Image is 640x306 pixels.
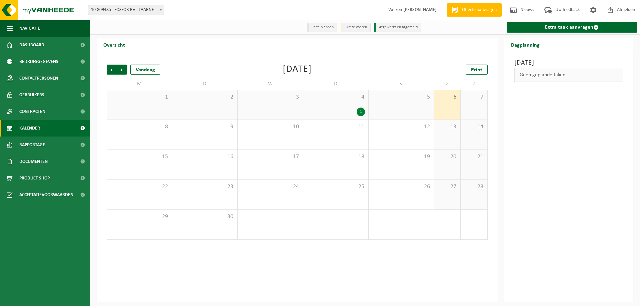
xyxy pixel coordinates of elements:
[88,5,164,15] span: 10-809485 - FOSFOR BV - LAARNE
[110,153,169,160] span: 15
[19,170,50,186] span: Product Shop
[461,78,487,90] td: Z
[507,22,638,33] a: Extra taak aanvragen
[464,123,484,131] span: 14
[514,68,624,82] div: Geen geplande taken
[19,37,44,53] span: Dashboard
[307,23,337,32] li: In te plannen
[403,7,437,12] strong: [PERSON_NAME]
[176,183,234,190] span: 23
[176,94,234,101] span: 2
[372,123,431,131] span: 12
[19,53,58,70] span: Bedrijfsgegevens
[447,3,502,17] a: Offerte aanvragen
[110,123,169,131] span: 8
[464,183,484,190] span: 28
[374,23,421,32] li: Afgewerkt en afgemeld
[303,78,369,90] td: D
[471,67,482,73] span: Print
[283,65,312,75] div: [DATE]
[176,123,234,131] span: 9
[464,153,484,160] span: 21
[19,186,73,203] span: Acceptatievoorwaarden
[241,153,300,160] span: 17
[438,123,457,131] span: 13
[97,38,132,51] h2: Overzicht
[241,183,300,190] span: 24
[357,108,365,116] div: 1
[19,70,58,87] span: Contactpersonen
[307,153,365,160] span: 18
[107,78,172,90] td: M
[307,123,365,131] span: 11
[241,94,300,101] span: 3
[369,78,434,90] td: V
[464,94,484,101] span: 7
[434,78,461,90] td: Z
[130,65,160,75] div: Vandaag
[19,120,40,137] span: Kalender
[110,183,169,190] span: 22
[241,123,300,131] span: 10
[372,183,431,190] span: 26
[514,58,624,68] h3: [DATE]
[438,183,457,190] span: 27
[372,153,431,160] span: 19
[117,65,127,75] span: Volgende
[19,137,45,153] span: Rapportage
[438,153,457,160] span: 20
[19,87,44,103] span: Gebruikers
[107,65,117,75] span: Vorige
[460,7,498,13] span: Offerte aanvragen
[19,20,40,37] span: Navigatie
[176,213,234,220] span: 30
[19,103,45,120] span: Contracten
[372,94,431,101] span: 5
[307,183,365,190] span: 25
[176,153,234,160] span: 16
[19,153,48,170] span: Documenten
[110,94,169,101] span: 1
[504,38,546,51] h2: Dagplanning
[172,78,238,90] td: D
[110,213,169,220] span: 29
[238,78,303,90] td: W
[438,94,457,101] span: 6
[341,23,371,32] li: Uit te voeren
[307,94,365,101] span: 4
[466,65,488,75] a: Print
